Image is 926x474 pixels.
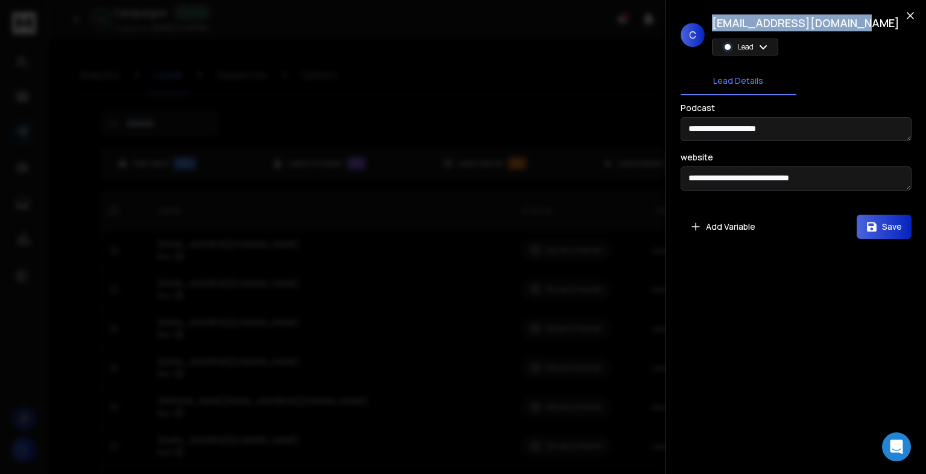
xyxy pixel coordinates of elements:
button: Lead Details [681,68,796,95]
h1: [EMAIL_ADDRESS][DOMAIN_NAME] [712,14,899,31]
div: Open Intercom Messenger [882,432,911,461]
label: website [681,153,713,162]
p: Lead [738,42,754,52]
label: Podcast [681,104,715,112]
span: C [681,23,705,47]
button: Add Variable [681,215,765,239]
button: Save [857,215,912,239]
